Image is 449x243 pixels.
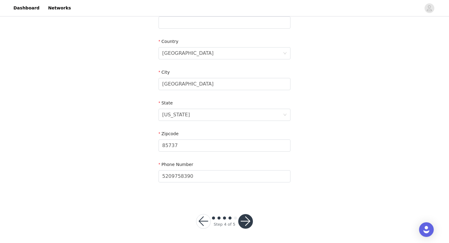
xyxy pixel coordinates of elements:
[159,131,179,136] label: Zipcode
[159,162,193,167] label: Phone Number
[10,1,43,15] a: Dashboard
[159,70,170,75] label: City
[214,221,235,227] div: Step 4 of 5
[419,222,434,237] div: Open Intercom Messenger
[44,1,75,15] a: Networks
[162,48,214,59] div: United States
[283,113,287,117] i: icon: down
[159,100,173,105] label: State
[426,3,432,13] div: avatar
[159,39,178,44] label: Country
[283,51,287,56] i: icon: down
[162,109,190,121] div: Arizona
